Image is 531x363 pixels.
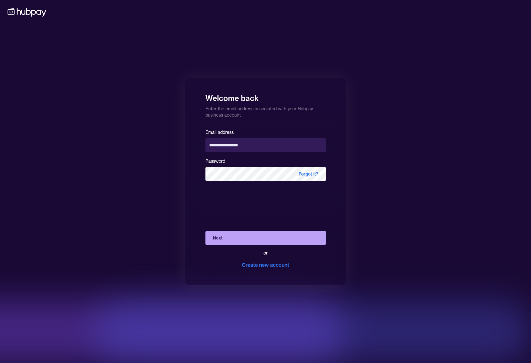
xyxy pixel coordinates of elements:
[205,103,326,118] p: Enter the email address associated with your Hubpay business account
[263,250,268,256] div: or
[205,158,225,164] label: Password
[205,89,326,103] h1: Welcome back
[242,261,289,269] div: Create new account
[291,167,326,181] span: Forgot it?
[205,129,234,135] label: Email address
[205,231,326,245] button: Next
